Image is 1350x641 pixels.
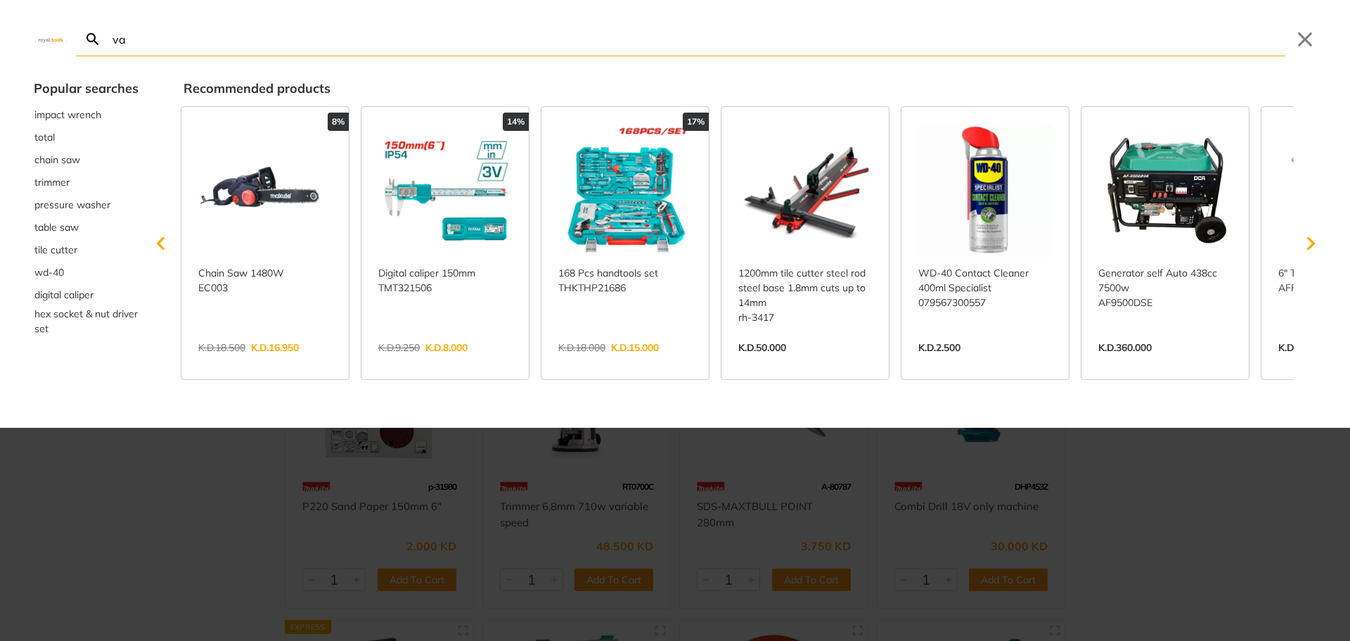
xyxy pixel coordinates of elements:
button: Select suggestion: chain saw [34,148,139,171]
span: hex socket & nut driver set [34,307,138,336]
div: Suggestion: hex socket & nut driver set [34,306,139,337]
input: Search… [110,23,1285,56]
div: Suggestion: pressure washer [34,193,139,216]
span: table saw [34,220,79,235]
button: Select suggestion: table saw [34,216,139,239]
span: tile cutter [34,243,77,258]
div: Suggestion: tile cutter [34,239,139,261]
div: Suggestion: digital caliper [34,284,139,306]
svg: Scroll right [1297,229,1325,258]
div: Suggestion: impact wrench [34,103,139,126]
span: pressure washer [34,198,110,212]
div: Suggestion: wd-40 [34,261,139,284]
div: 17% [683,113,709,131]
div: 14% [503,113,529,131]
span: total [34,130,55,145]
span: wd-40 [34,265,64,280]
button: Select suggestion: digital caliper [34,284,139,306]
div: 8% [328,113,349,131]
div: Suggestion: total [34,126,139,148]
div: Suggestion: trimmer [34,171,139,193]
button: Select suggestion: hex socket & nut driver set [34,306,139,337]
button: Close [1294,28,1316,51]
span: trimmer [34,175,70,190]
span: impact wrench [34,108,101,122]
svg: Search [84,31,101,48]
button: Select suggestion: total [34,126,139,148]
button: Select suggestion: trimmer [34,171,139,193]
span: chain saw [34,153,80,167]
div: Popular searches [34,79,139,98]
button: Select suggestion: impact wrench [34,103,139,126]
svg: Scroll left [147,229,175,258]
div: Recommended products [184,79,1316,98]
button: Select suggestion: pressure washer [34,193,139,216]
button: Select suggestion: wd-40 [34,261,139,284]
div: Suggestion: chain saw [34,148,139,171]
button: Select suggestion: tile cutter [34,239,139,261]
span: digital caliper [34,288,94,303]
img: Close [34,36,67,42]
div: Suggestion: table saw [34,216,139,239]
